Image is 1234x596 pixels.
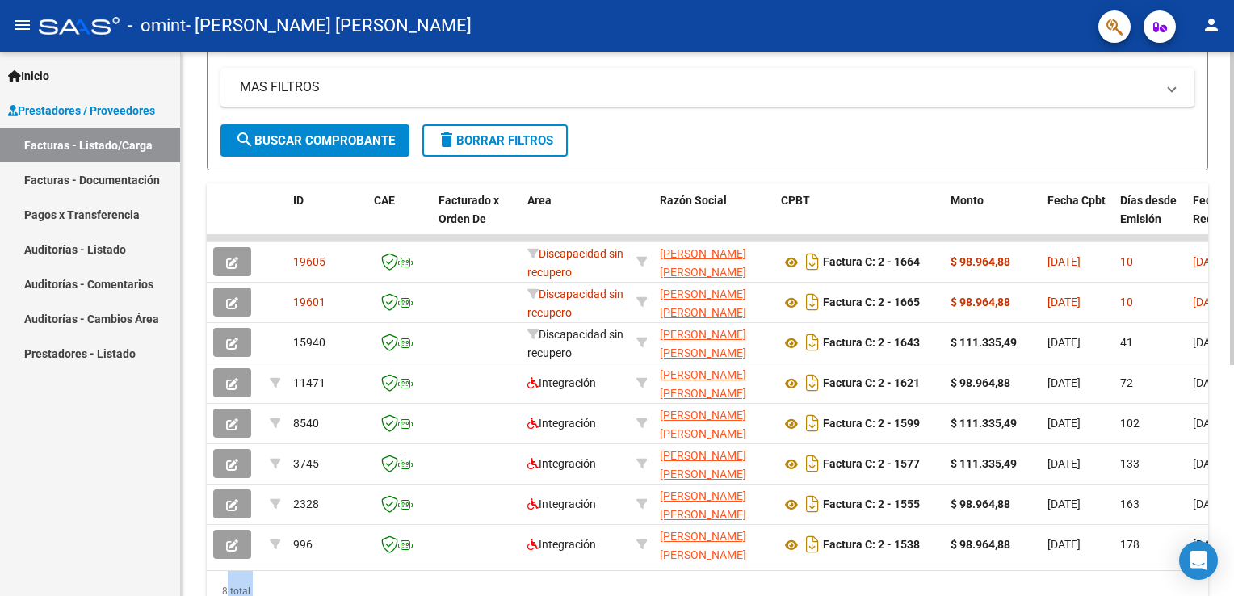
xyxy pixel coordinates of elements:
datatable-header-cell: ID [287,183,367,254]
span: [DATE] [1193,336,1226,349]
span: [DATE] [1047,296,1081,308]
span: Discapacidad sin recupero [527,328,623,359]
strong: $ 98.964,88 [951,376,1010,389]
div: 27258026611 [660,285,768,319]
span: [DATE] [1047,336,1081,349]
i: Descargar documento [802,451,823,476]
i: Descargar documento [802,289,823,315]
span: 996 [293,538,313,551]
span: [PERSON_NAME] [PERSON_NAME] [660,449,746,481]
span: 19605 [293,255,325,268]
span: Monto [951,194,984,207]
datatable-header-cell: Monto [944,183,1041,254]
mat-icon: person [1202,15,1221,35]
span: Borrar Filtros [437,133,553,148]
span: 102 [1120,417,1140,430]
strong: Factura C: 2 - 1555 [823,498,920,511]
span: Integración [527,497,596,510]
span: 3745 [293,457,319,470]
datatable-header-cell: Razón Social [653,183,774,254]
datatable-header-cell: Fecha Cpbt [1041,183,1114,254]
span: Integración [527,538,596,551]
strong: Factura C: 2 - 1664 [823,256,920,269]
span: Facturado x Orden De [439,194,499,225]
div: 27258026611 [660,245,768,279]
strong: Factura C: 2 - 1643 [823,337,920,350]
span: 163 [1120,497,1140,510]
span: 178 [1120,538,1140,551]
span: 10 [1120,296,1133,308]
i: Descargar documento [802,329,823,355]
span: 41 [1120,336,1133,349]
span: [DATE] [1047,417,1081,430]
div: 27258026611 [660,527,768,561]
button: Borrar Filtros [422,124,568,157]
i: Descargar documento [802,531,823,557]
strong: $ 111.335,49 [951,417,1017,430]
span: [PERSON_NAME] [PERSON_NAME] [660,368,746,400]
span: CPBT [781,194,810,207]
span: [DATE] [1193,376,1226,389]
span: 8540 [293,417,319,430]
span: 133 [1120,457,1140,470]
span: [PERSON_NAME] [PERSON_NAME] [660,489,746,521]
span: [DATE] [1193,255,1226,268]
strong: $ 98.964,88 [951,497,1010,510]
span: [PERSON_NAME] [PERSON_NAME] [660,328,746,359]
span: [DATE] [1047,497,1081,510]
span: [DATE] [1193,538,1226,551]
i: Descargar documento [802,249,823,275]
span: Discapacidad sin recupero [527,247,623,279]
span: [DATE] [1193,457,1226,470]
div: 27258026611 [660,447,768,481]
span: [DATE] [1193,296,1226,308]
span: Discapacidad sin recupero [527,288,623,319]
div: 27258026611 [660,406,768,440]
span: Prestadores / Proveedores [8,102,155,120]
span: [PERSON_NAME] [PERSON_NAME] [660,247,746,279]
strong: Factura C: 2 - 1577 [823,458,920,471]
span: [DATE] [1047,376,1081,389]
div: 27258026611 [660,325,768,359]
span: [DATE] [1193,417,1226,430]
span: 19601 [293,296,325,308]
strong: $ 111.335,49 [951,457,1017,470]
i: Descargar documento [802,491,823,517]
strong: $ 98.964,88 [951,255,1010,268]
mat-icon: menu [13,15,32,35]
button: Buscar Comprobante [220,124,409,157]
span: Integración [527,417,596,430]
div: Open Intercom Messenger [1179,541,1218,580]
span: Area [527,194,552,207]
span: Inicio [8,67,49,85]
span: [DATE] [1047,255,1081,268]
strong: Factura C: 2 - 1538 [823,539,920,552]
datatable-header-cell: Area [521,183,630,254]
span: 11471 [293,376,325,389]
i: Descargar documento [802,410,823,436]
div: 27258026611 [660,487,768,521]
strong: $ 111.335,49 [951,336,1017,349]
strong: $ 98.964,88 [951,538,1010,551]
span: CAE [374,194,395,207]
span: Integración [527,376,596,389]
span: Buscar Comprobante [235,133,395,148]
datatable-header-cell: Días desde Emisión [1114,183,1186,254]
span: Fecha Cpbt [1047,194,1106,207]
span: 10 [1120,255,1133,268]
mat-panel-title: MAS FILTROS [240,78,1156,96]
span: ID [293,194,304,207]
span: [DATE] [1047,457,1081,470]
mat-expansion-panel-header: MAS FILTROS [220,68,1194,107]
mat-icon: search [235,130,254,149]
datatable-header-cell: CAE [367,183,432,254]
strong: Factura C: 2 - 1665 [823,296,920,309]
span: [PERSON_NAME] [PERSON_NAME] [660,288,746,319]
span: Integración [527,457,596,470]
datatable-header-cell: Facturado x Orden De [432,183,521,254]
span: - [PERSON_NAME] [PERSON_NAME] [186,8,472,44]
span: 72 [1120,376,1133,389]
span: [DATE] [1193,497,1226,510]
div: 27258026611 [660,366,768,400]
datatable-header-cell: CPBT [774,183,944,254]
